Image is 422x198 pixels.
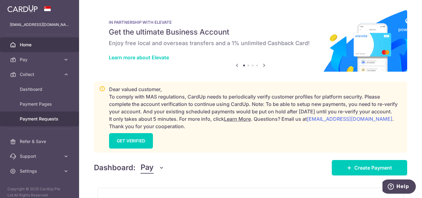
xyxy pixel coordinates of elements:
[20,71,61,78] span: Collect
[354,164,392,171] span: Create Payment
[10,22,69,28] p: [EMAIL_ADDRESS][DOMAIN_NAME]
[109,54,169,61] a: Learn more about Elevate
[20,116,61,122] span: Payment Requests
[94,10,407,72] img: Renovation banner
[332,160,407,175] a: Create Payment
[109,86,402,130] p: Dear valued customer, To comply with MAS regulations, CardUp needs to periodically verify custome...
[109,133,153,149] a: GET VERIFIED
[7,5,38,12] img: CardUp
[307,116,392,122] a: [EMAIL_ADDRESS][DOMAIN_NAME]
[109,40,392,47] h6: Enjoy free local and overseas transfers and a 1% unlimited Cashback Card!
[141,162,164,174] button: Pay
[141,162,154,174] span: Pay
[109,20,392,25] p: IN PARTNERSHIP WITH ELEVATE
[224,116,251,122] a: Learn More
[20,168,61,174] span: Settings
[20,101,61,107] span: Payment Pages
[20,42,61,48] span: Home
[94,162,136,173] h4: Dashboard:
[20,138,61,145] span: Refer & Save
[109,27,392,37] h5: Get the ultimate Business Account
[20,86,61,92] span: Dashboard
[382,179,416,195] iframe: Opens a widget where you can find more information
[20,57,61,63] span: Pay
[20,153,61,159] span: Support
